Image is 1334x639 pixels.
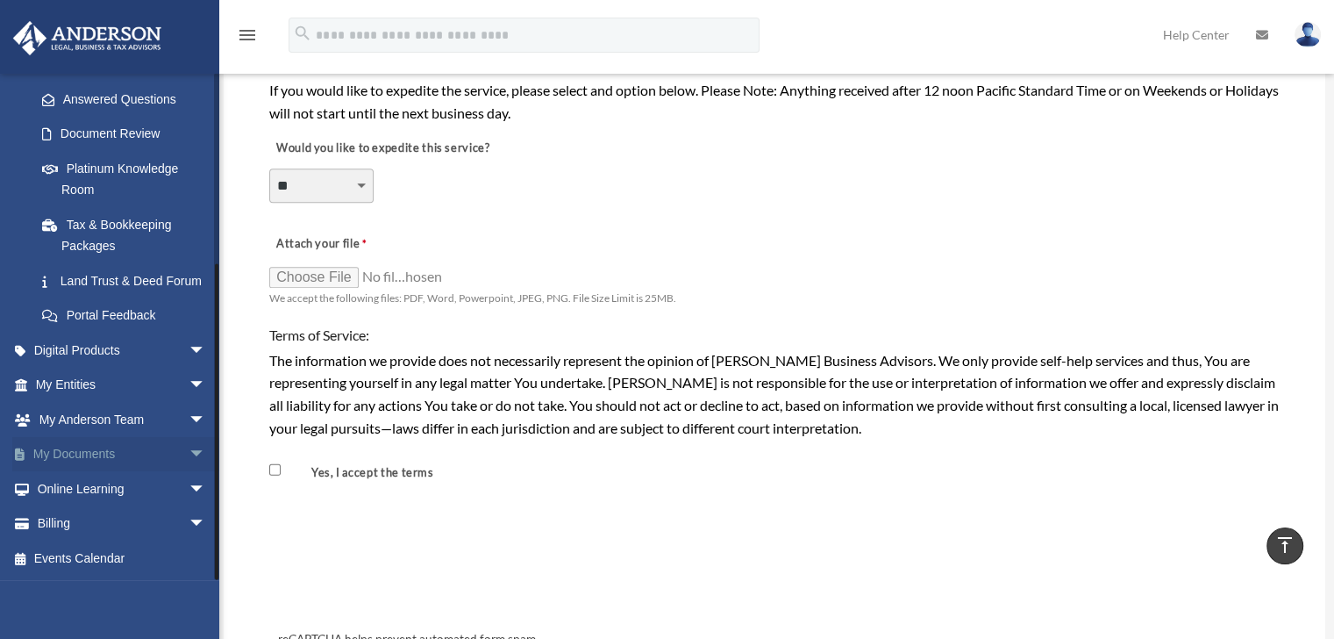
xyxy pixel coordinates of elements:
img: User Pic [1295,22,1321,47]
a: My Documentsarrow_drop_down [12,437,232,472]
a: Online Learningarrow_drop_down [12,471,232,506]
a: Portal Feedback [25,298,232,334]
h4: Terms of Service: [269,326,1280,345]
label: Would you like to expedite this service? [269,136,494,161]
img: Anderson Advisors Platinum Portal [8,21,167,55]
a: Tax & Bookkeeping Packages [25,207,232,263]
i: search [293,24,312,43]
a: My Entitiesarrow_drop_down [12,368,232,403]
span: arrow_drop_down [189,402,224,438]
a: menu [237,31,258,46]
span: arrow_drop_down [189,333,224,369]
a: Billingarrow_drop_down [12,506,232,542]
a: Events Calendar [12,541,232,576]
label: Yes, I accept the terms [284,465,440,482]
a: Land Trust & Deed Forum [25,263,232,298]
span: arrow_drop_down [189,368,224,404]
a: Digital Productsarrow_drop_down [12,333,232,368]
a: Document Review [25,117,224,152]
span: arrow_drop_down [189,506,224,542]
span: We accept the following files: PDF, Word, Powerpoint, JPEG, PNG. File Size Limit is 25MB. [269,291,676,305]
label: Attach your file [269,232,445,256]
span: arrow_drop_down [189,437,224,473]
a: Platinum Knowledge Room [25,151,232,207]
a: vertical_align_top [1266,528,1303,564]
span: arrow_drop_down [189,471,224,507]
div: If you would like to expedite the service, please select and option below. Please Note: Anything ... [269,79,1280,124]
i: menu [237,25,258,46]
a: Answered Questions [25,82,232,117]
iframe: reCAPTCHA [273,526,539,594]
div: The information we provide does not necessarily represent the opinion of [PERSON_NAME] Business A... [269,349,1280,439]
a: My Anderson Teamarrow_drop_down [12,402,232,437]
i: vertical_align_top [1274,535,1295,556]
